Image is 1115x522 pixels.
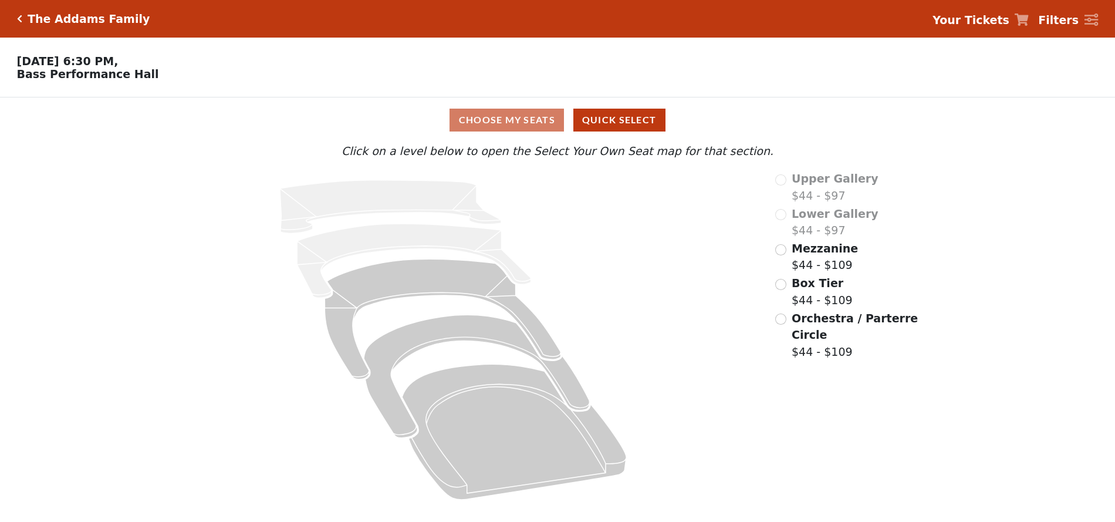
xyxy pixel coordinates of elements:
label: $44 - $109 [792,310,920,361]
label: $44 - $97 [792,170,879,204]
span: Upper Gallery [792,172,879,185]
button: Quick Select [573,109,665,132]
span: Lower Gallery [792,207,879,220]
path: Upper Gallery - Seats Available: 0 [280,180,501,234]
a: Click here to go back to filters [17,15,22,23]
span: Box Tier [792,277,843,289]
a: Your Tickets [932,12,1029,29]
strong: Your Tickets [932,14,1009,26]
p: Click on a level below to open the Select Your Own Seat map for that section. [148,143,968,160]
path: Orchestra / Parterre Circle - Seats Available: 139 [402,365,626,500]
h5: The Addams Family [28,12,150,26]
strong: Filters [1038,14,1079,26]
span: Mezzanine [792,242,858,255]
label: $44 - $109 [792,240,858,274]
label: $44 - $109 [792,275,853,308]
label: $44 - $97 [792,206,879,239]
span: Orchestra / Parterre Circle [792,312,918,342]
a: Filters [1038,12,1098,29]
